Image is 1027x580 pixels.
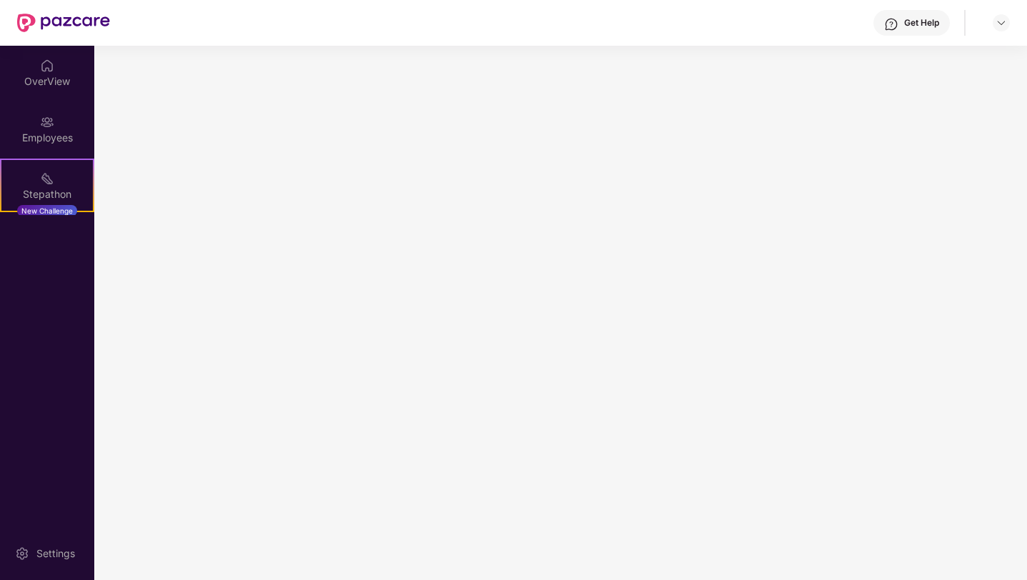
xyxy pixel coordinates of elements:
[884,17,898,31] img: svg+xml;base64,PHN2ZyBpZD0iSGVscC0zMngzMiIgeG1sbnM9Imh0dHA6Ly93d3cudzMub3JnLzIwMDAvc3ZnIiB3aWR0aD...
[40,171,54,186] img: svg+xml;base64,PHN2ZyB4bWxucz0iaHR0cDovL3d3dy53My5vcmcvMjAwMC9zdmciIHdpZHRoPSIyMSIgaGVpZ2h0PSIyMC...
[32,546,79,561] div: Settings
[17,14,110,32] img: New Pazcare Logo
[40,115,54,129] img: svg+xml;base64,PHN2ZyBpZD0iRW1wbG95ZWVzIiB4bWxucz0iaHR0cDovL3d3dy53My5vcmcvMjAwMC9zdmciIHdpZHRoPS...
[17,205,77,216] div: New Challenge
[40,59,54,73] img: svg+xml;base64,PHN2ZyBpZD0iSG9tZSIgeG1sbnM9Imh0dHA6Ly93d3cudzMub3JnLzIwMDAvc3ZnIiB3aWR0aD0iMjAiIG...
[904,17,939,29] div: Get Help
[996,17,1007,29] img: svg+xml;base64,PHN2ZyBpZD0iRHJvcGRvd24tMzJ4MzIiIHhtbG5zPSJodHRwOi8vd3d3LnczLm9yZy8yMDAwL3N2ZyIgd2...
[1,187,93,201] div: Stepathon
[15,546,29,561] img: svg+xml;base64,PHN2ZyBpZD0iU2V0dGluZy0yMHgyMCIgeG1sbnM9Imh0dHA6Ly93d3cudzMub3JnLzIwMDAvc3ZnIiB3aW...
